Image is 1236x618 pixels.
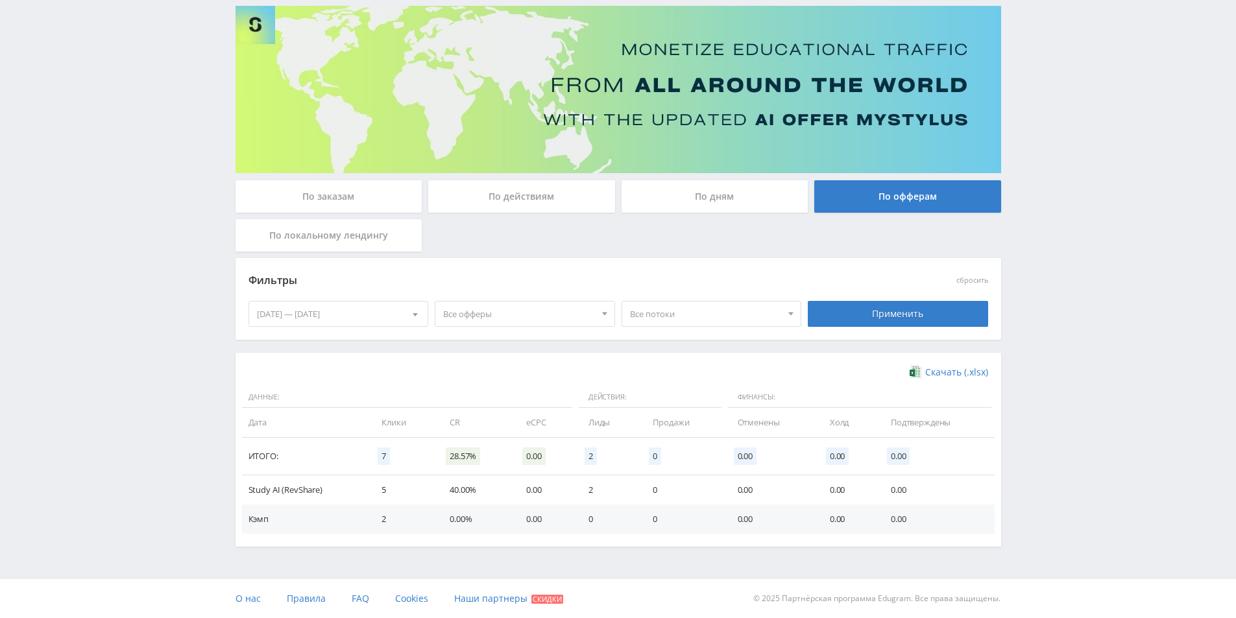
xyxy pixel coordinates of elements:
[725,475,817,505] td: 0.00
[910,366,988,379] a: Скачать (.xlsx)
[725,505,817,534] td: 0.00
[878,505,994,534] td: 0.00
[576,408,640,437] td: Лиды
[956,276,988,285] button: сбросить
[395,592,428,604] span: Cookies
[446,447,480,465] span: 28.57%
[236,592,261,604] span: О нас
[352,592,369,604] span: FAQ
[236,180,422,213] div: По заказам
[249,302,428,326] div: [DATE] — [DATE]
[878,475,994,505] td: 0.00
[236,219,422,252] div: По локальному лендингу
[817,408,878,437] td: Холд
[640,505,724,534] td: 0
[443,302,595,326] span: Все офферы
[287,592,326,604] span: Правила
[887,447,910,465] span: 0.00
[513,505,576,534] td: 0.00
[522,447,545,465] span: 0.00
[437,408,513,437] td: CR
[242,475,369,505] td: Study AI (RevShare)
[728,386,991,409] span: Финансы:
[236,579,261,618] a: О нас
[925,367,988,377] span: Скачать (.xlsx)
[242,386,572,409] span: Данные:
[513,475,576,505] td: 0.00
[428,180,615,213] div: По действиям
[437,475,513,505] td: 40.00%
[248,271,802,291] div: Фильтры
[817,505,878,534] td: 0.00
[287,579,326,618] a: Правила
[369,505,437,534] td: 2
[437,505,513,534] td: 0.00%
[378,447,390,465] span: 7
[725,408,817,437] td: Отменены
[352,579,369,618] a: FAQ
[734,447,757,465] span: 0.00
[513,408,576,437] td: eCPC
[395,579,428,618] a: Cookies
[640,475,724,505] td: 0
[576,505,640,534] td: 0
[878,408,994,437] td: Подтверждены
[630,302,782,326] span: Все потоки
[826,447,849,465] span: 0.00
[624,579,1000,618] div: © 2025 Партнёрская программа Edugram. Все права защищены.
[242,408,369,437] td: Дата
[236,6,1001,173] img: Banner
[808,301,988,327] div: Применить
[242,505,369,534] td: Кэмп
[622,180,808,213] div: По дням
[817,475,878,505] td: 0.00
[640,408,724,437] td: Продажи
[242,438,369,475] td: Итого:
[369,408,437,437] td: Клики
[814,180,1001,213] div: По офферам
[910,365,921,378] img: xlsx
[531,595,563,604] span: Скидки
[579,386,721,409] span: Действия:
[454,592,527,604] span: Наши партнеры
[454,579,563,618] a: Наши партнеры Скидки
[576,475,640,505] td: 2
[649,447,661,465] span: 0
[585,447,597,465] span: 2
[369,475,437,505] td: 5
